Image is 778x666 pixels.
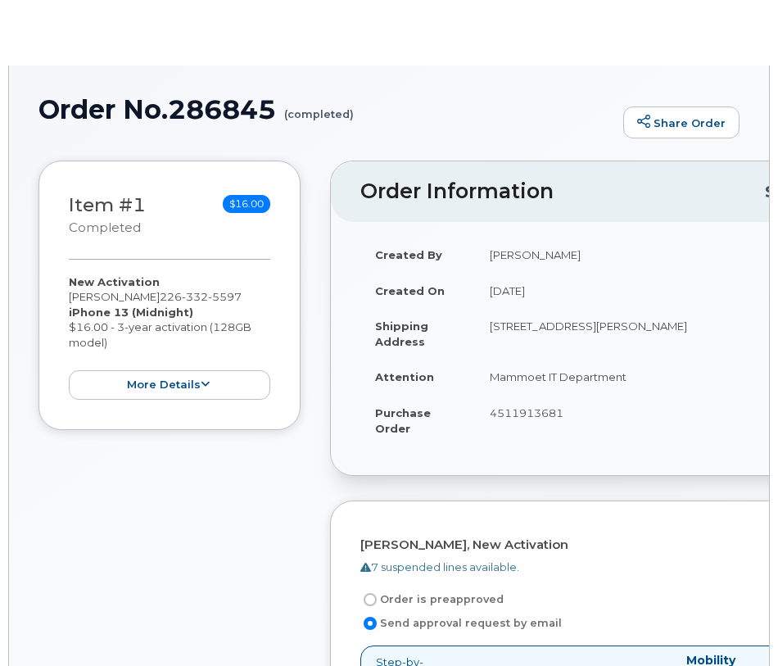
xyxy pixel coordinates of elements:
[208,290,242,303] span: 5597
[69,306,193,319] strong: iPhone 13 (Midnight)
[364,617,377,630] input: Send approval request by email
[375,370,434,383] strong: Attention
[375,248,442,261] strong: Created By
[69,275,160,288] strong: New Activation
[69,220,141,235] small: completed
[360,180,765,203] h2: Order Information
[490,406,563,419] span: 4511913681
[160,290,242,303] span: 226
[69,195,146,237] h3: Item #1
[69,274,270,401] div: [PERSON_NAME] $16.00 - 3-year activation (128GB model)
[360,614,562,633] label: Send approval request by email
[69,370,270,401] button: more details
[364,593,377,606] input: Order is preapproved
[375,319,428,348] strong: Shipping Address
[360,590,504,609] label: Order is preapproved
[284,95,354,120] small: (completed)
[38,95,615,124] h1: Order No.286845
[623,106,740,139] a: Share Order
[223,195,270,213] span: $16.00
[182,290,208,303] span: 332
[375,284,445,297] strong: Created On
[375,406,431,435] strong: Purchase Order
